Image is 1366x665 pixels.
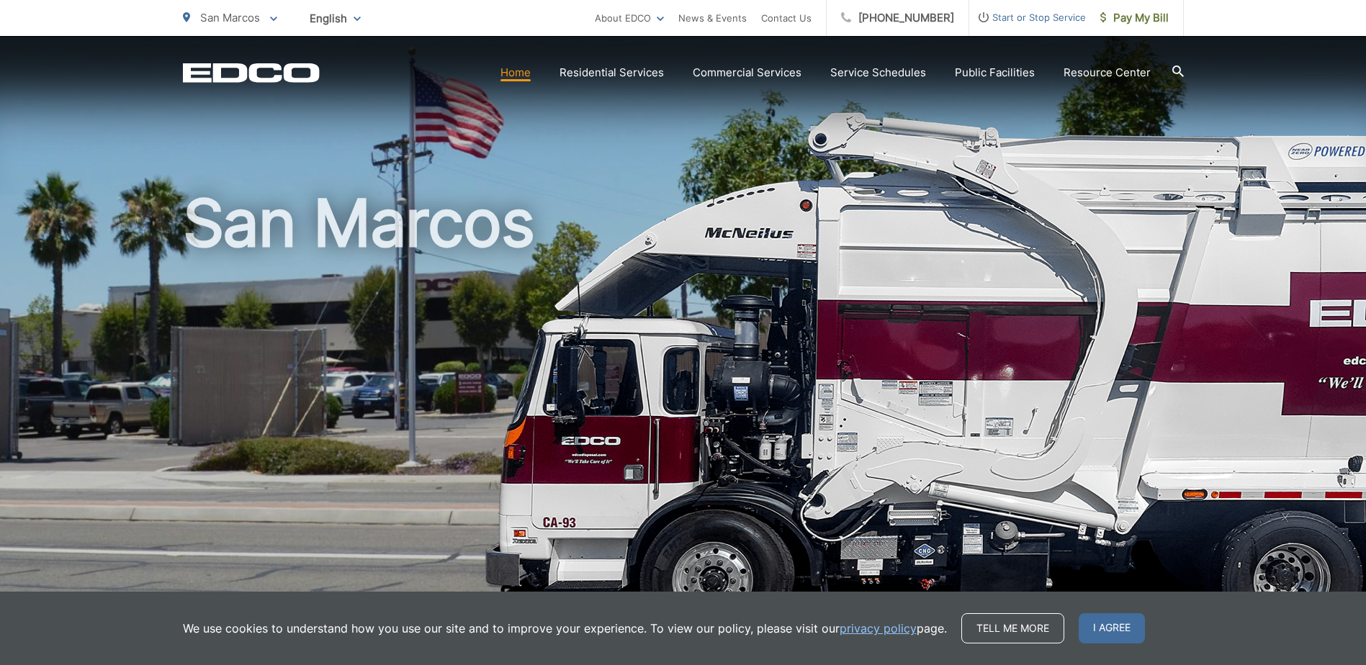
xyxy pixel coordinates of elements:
span: San Marcos [200,11,260,24]
a: Commercial Services [693,64,801,81]
a: Service Schedules [830,64,926,81]
a: Resource Center [1064,64,1151,81]
a: EDCD logo. Return to the homepage. [183,63,320,83]
a: Contact Us [761,9,812,27]
span: English [299,6,372,31]
span: I agree [1079,613,1145,643]
span: Pay My Bill [1100,9,1169,27]
a: Public Facilities [955,64,1035,81]
a: News & Events [678,9,747,27]
a: privacy policy [840,620,917,637]
h1: San Marcos [183,187,1184,643]
p: We use cookies to understand how you use our site and to improve your experience. To view our pol... [183,620,947,637]
a: Residential Services [560,64,664,81]
a: About EDCO [595,9,664,27]
a: Tell me more [961,613,1064,643]
a: Home [500,64,531,81]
